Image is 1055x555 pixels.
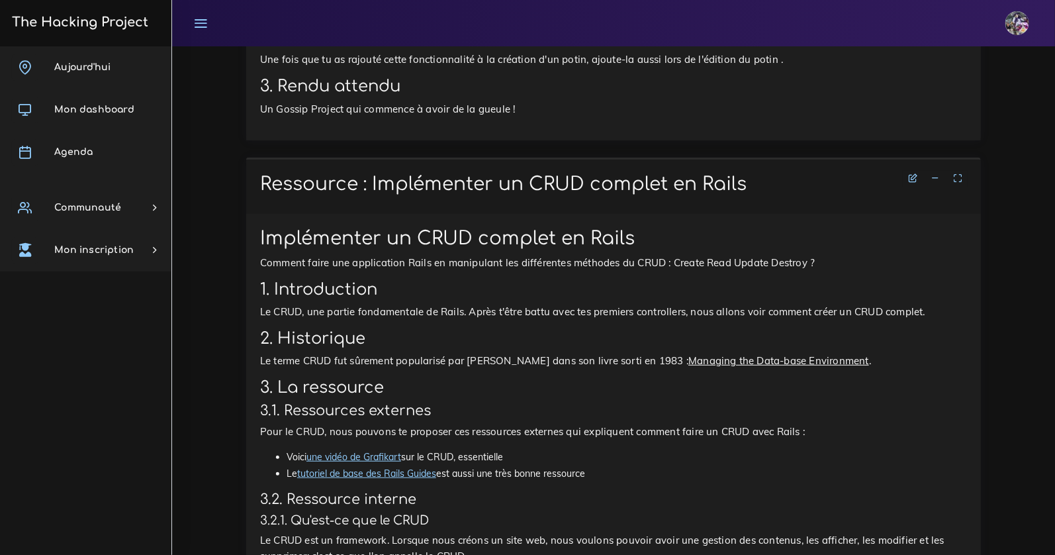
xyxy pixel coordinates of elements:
img: eg54bupqcshyolnhdacp.jpg [1005,11,1029,35]
h2: 2. Historique [260,329,967,348]
p: Le terme CRUD fut sûrement popularisé par [PERSON_NAME] dans son livre sorti en 1983 : . [260,353,967,369]
u: Managing the Data-base Environment [688,354,869,367]
li: Le est aussi une très bonne ressource [287,466,967,482]
h3: The Hacking Project [8,15,148,30]
span: Mon dashboard [54,105,134,115]
span: Communauté [54,203,121,213]
h2: 3. La ressource [260,378,967,397]
h1: Implémenter un CRUD complet en Rails [260,228,967,250]
span: Agenda [54,147,93,157]
span: Mon inscription [54,245,134,255]
p: Un Gossip Project qui commence à avoir de la gueule ! [260,101,967,117]
p: Le CRUD, une partie fondamentale de Rails. Après t'être battu avec tes premiers controllers, nous... [260,304,967,320]
h3: 3.1. Ressources externes [260,403,967,419]
h2: 1. Introduction [260,280,967,299]
span: Aujourd'hui [54,62,111,72]
h3: 3.2. Ressource interne [260,491,967,508]
p: Une fois que tu as rajouté cette fonctionnalité à la création d'un potin, ajoute-la aussi lors de... [260,52,967,68]
h2: 3. Rendu attendu [260,77,967,96]
p: Pour le CRUD, nous pouvons te proposer ces ressources externes qui expliquent comment faire un CR... [260,424,967,440]
h1: Ressource : Implémenter un CRUD complet en Rails [260,174,967,196]
li: Voici sur le CRUD, essentielle [287,449,967,466]
h4: 3.2.1. Qu'est-ce que le CRUD [260,513,967,528]
a: tutoriel de base des Rails Guides [297,468,436,479]
p: Comment faire une application Rails en manipulant les différentes méthodes du CRUD : Create Read ... [260,255,967,271]
a: une vidéo de Grafikart [306,451,401,463]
